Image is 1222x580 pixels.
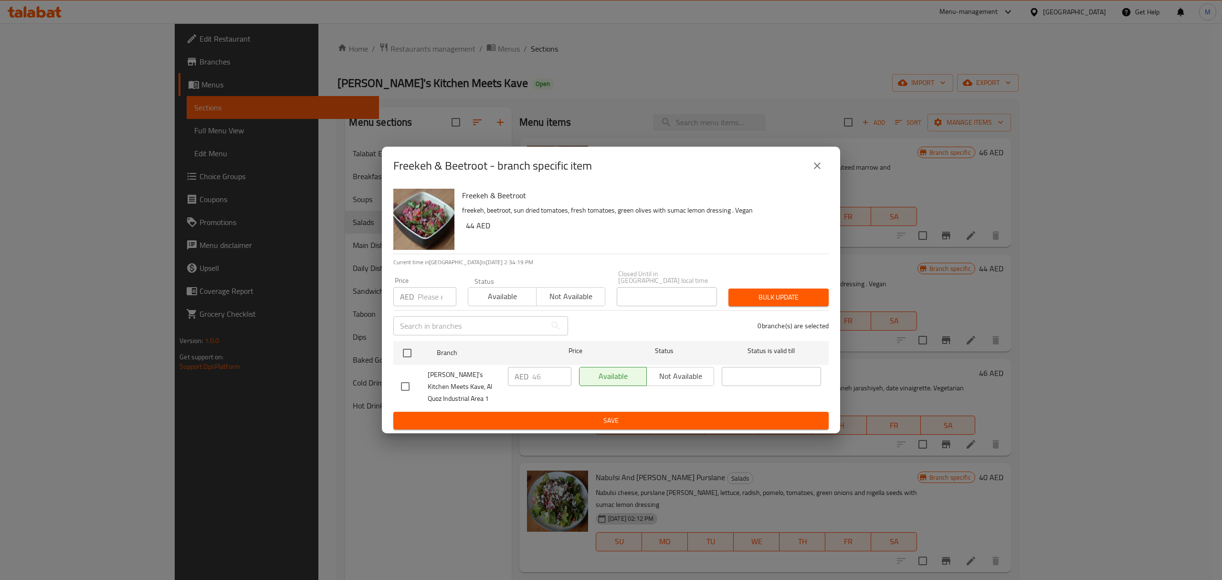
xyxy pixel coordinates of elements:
[615,345,714,357] span: Status
[418,287,456,306] input: Please enter price
[437,347,536,359] span: Branch
[401,415,821,427] span: Save
[472,290,533,303] span: Available
[400,291,414,302] p: AED
[462,189,821,202] h6: Freekeh & Beetroot
[466,219,821,232] h6: 44 AED
[393,158,592,173] h2: Freekeh & Beetroot - branch specific item
[722,345,821,357] span: Status is valid till
[428,369,500,405] span: [PERSON_NAME]'s Kitchen Meets Kave, Al Quoz Industrial Area 1
[393,258,829,267] p: Current time in [GEOGRAPHIC_DATA] is [DATE] 2:34:19 PM
[393,316,546,335] input: Search in branches
[758,321,829,331] p: 0 branche(s) are selected
[736,291,821,303] span: Bulk update
[393,412,829,430] button: Save
[536,287,605,306] button: Not available
[468,287,537,306] button: Available
[540,290,601,303] span: Not available
[515,371,528,382] p: AED
[462,204,821,216] p: freekeh, beetroot, sun dried tomatoes, fresh tomatoes, green olives with sumac lemon dressing . V...
[728,289,829,306] button: Bulk update
[544,345,607,357] span: Price
[806,154,829,177] button: close
[532,367,571,386] input: Please enter price
[393,189,454,250] img: Freekeh & Beetroot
